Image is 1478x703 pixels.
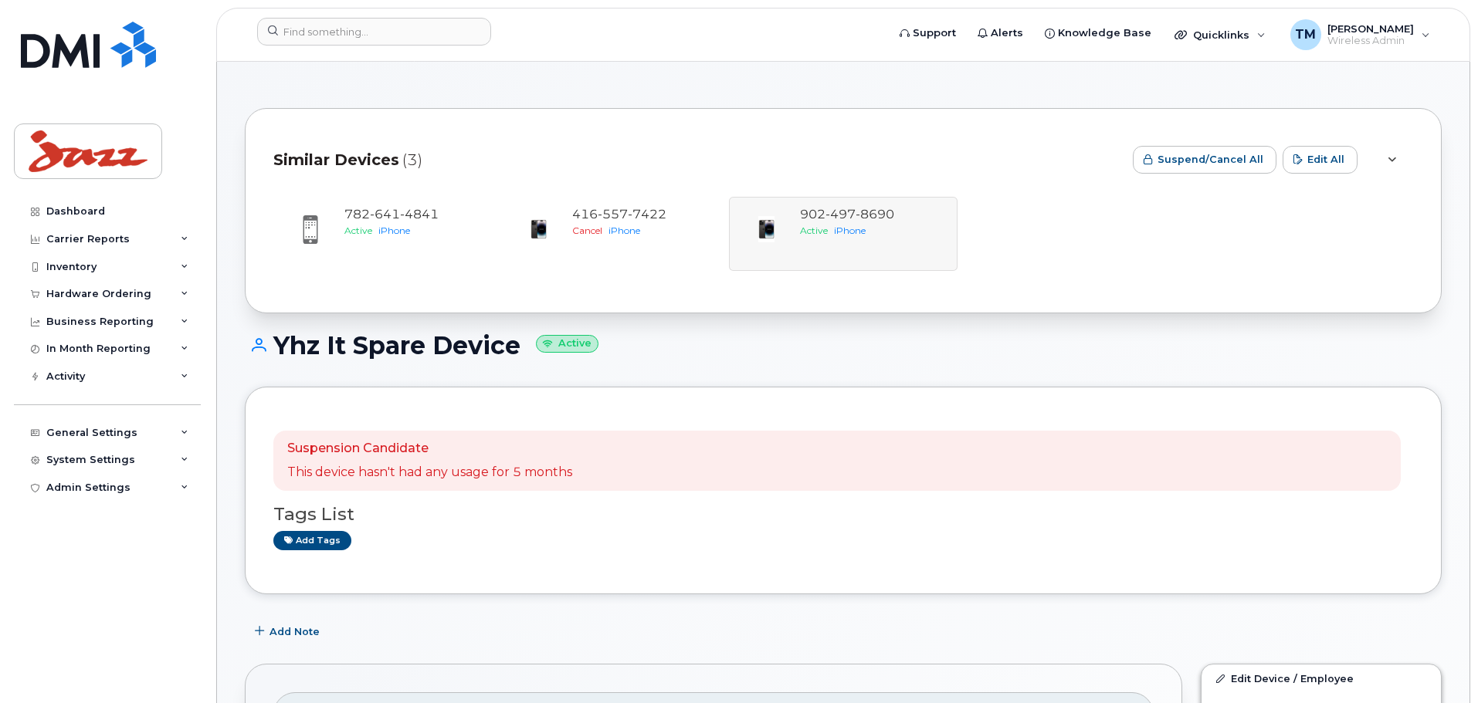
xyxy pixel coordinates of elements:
span: 641 [370,207,400,221]
span: (3) [402,149,422,171]
span: iPhone [608,225,640,236]
p: Suspension Candidate [287,440,572,458]
h3: Tags List [273,505,1413,524]
span: iPhone [378,225,410,236]
span: Add Note [269,624,320,639]
span: Cancel [572,225,602,236]
small: Active [536,335,598,353]
span: Active [344,225,372,236]
span: 782 [344,207,439,221]
a: Add tags [273,531,351,550]
a: 7826414841ActiveiPhone [283,206,492,262]
p: This device hasn't had any usage for 5 months [287,464,572,482]
span: Similar Devices [273,149,399,171]
button: Edit All [1283,146,1358,174]
a: Edit Device / Employee [1202,664,1441,692]
span: 4841 [400,207,439,221]
button: Add Note [245,617,333,645]
span: 416 [572,207,666,221]
a: 4165577422CanceliPhone [510,206,720,260]
img: image20231002-3703462-njx0qo.jpeg [523,214,554,245]
h1: Yhz It Spare Device [245,332,1442,359]
span: 557 [598,207,628,221]
button: Suspend/Cancel All [1133,146,1276,174]
span: Suspend/Cancel All [1158,152,1263,167]
span: Edit All [1307,152,1344,167]
span: 7422 [628,207,666,221]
